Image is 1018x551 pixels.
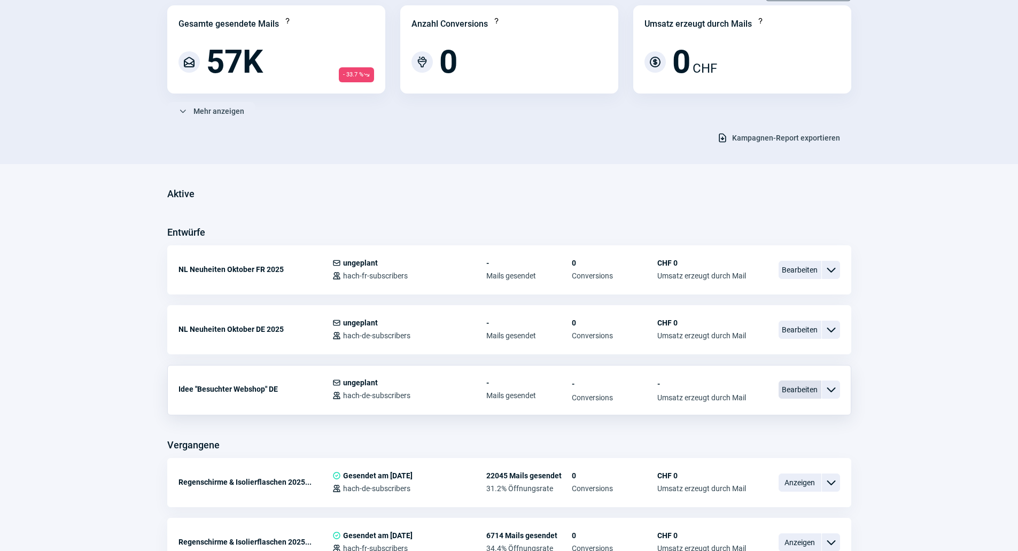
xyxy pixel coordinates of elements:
[339,67,374,82] span: - 33.7 %
[486,378,572,387] span: -
[486,259,572,267] span: -
[572,319,657,327] span: 0
[657,484,746,493] span: Umsatz erzeugt durch Mail
[779,261,821,279] span: Bearbeiten
[411,18,488,30] div: Anzahl Conversions
[779,321,821,339] span: Bearbeiten
[657,259,746,267] span: CHF 0
[572,331,657,340] span: Conversions
[343,331,410,340] span: hach-de-subscribers
[657,393,746,402] span: Umsatz erzeugt durch Mail
[486,331,572,340] span: Mails gesendet
[439,46,457,78] span: 0
[657,271,746,280] span: Umsatz erzeugt durch Mail
[178,471,332,493] div: Regenschirme & Isolierflaschen 2025...
[486,471,572,480] span: 22045 Mails gesendet
[693,59,717,78] span: CHF
[572,259,657,267] span: 0
[672,46,690,78] span: 0
[178,319,332,340] div: NL Neuheiten Oktober DE 2025
[572,531,657,540] span: 0
[343,391,410,400] span: hach-de-subscribers
[343,271,408,280] span: hach-fr-subscribers
[486,484,572,493] span: 31.2% Öffnungsrate
[486,391,572,400] span: Mails gesendet
[572,271,657,280] span: Conversions
[657,331,746,340] span: Umsatz erzeugt durch Mail
[706,129,851,147] button: Kampagnen-Report exportieren
[486,319,572,327] span: -
[343,531,413,540] span: Gesendet am [DATE]
[657,531,746,540] span: CHF 0
[486,271,572,280] span: Mails gesendet
[572,471,657,480] span: 0
[572,378,657,389] span: -
[657,319,746,327] span: CHF 0
[343,484,410,493] span: hach-de-subscribers
[343,378,378,387] span: ungeplant
[206,46,263,78] span: 57K
[178,378,332,400] div: Idee "Besuchter Webshop" DE
[657,471,746,480] span: CHF 0
[178,259,332,280] div: NL Neuheiten Oktober FR 2025
[343,259,378,267] span: ungeplant
[779,474,821,492] span: Anzeigen
[343,319,378,327] span: ungeplant
[644,18,752,30] div: Umsatz erzeugt durch Mails
[167,224,205,241] h3: Entwürfe
[343,471,413,480] span: Gesendet am [DATE]
[167,437,220,454] h3: Vergangene
[167,185,195,203] h3: Aktive
[486,531,572,540] span: 6714 Mails gesendet
[779,381,821,399] span: Bearbeiten
[657,378,746,389] span: -
[193,103,244,120] span: Mehr anzeigen
[732,129,840,146] span: Kampagnen-Report exportieren
[572,484,657,493] span: Conversions
[572,393,657,402] span: Conversions
[167,102,255,120] button: Mehr anzeigen
[178,18,279,30] div: Gesamte gesendete Mails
